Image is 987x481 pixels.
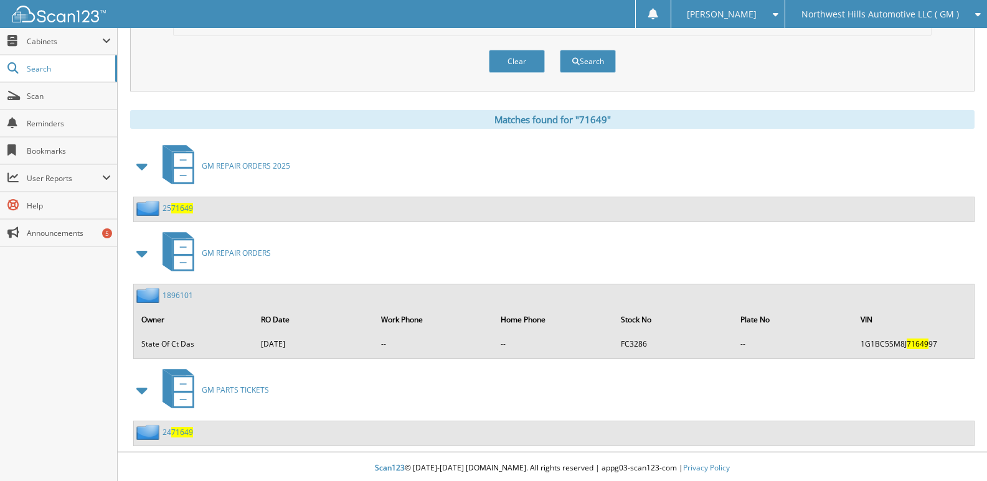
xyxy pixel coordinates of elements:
img: folder2.png [136,424,163,440]
th: Work Phone [375,307,493,332]
td: -- [375,334,493,354]
span: Reminders [27,118,111,129]
td: -- [734,334,852,354]
button: Search [560,50,616,73]
span: Scan123 [375,462,405,473]
img: scan123-logo-white.svg [12,6,106,22]
iframe: Chat Widget [925,421,987,481]
span: GM PARTS TICKETS [202,385,269,395]
td: [DATE] [255,334,373,354]
a: GM REPAIR ORDERS [155,228,271,278]
a: 1896101 [163,290,193,301]
span: Help [27,200,111,211]
a: 2571649 [163,203,193,213]
span: Scan [27,91,111,101]
a: 2471649 [163,427,193,437]
span: Cabinets [27,36,102,47]
button: Clear [489,50,545,73]
td: 1G1BC5SM8J 97 [854,334,973,354]
td: State Of Ct Das [135,334,253,354]
a: GM REPAIR ORDERS 2025 [155,141,290,190]
span: Bookmarks [27,146,111,156]
span: 71649 [171,427,193,437]
span: Announcements [27,228,111,238]
th: Home Phone [494,307,613,332]
span: [PERSON_NAME] [687,11,757,18]
td: FC3286 [615,334,733,354]
th: Owner [135,307,253,332]
span: 71649 [907,339,928,349]
span: User Reports [27,173,102,184]
span: GM REPAIR ORDERS [202,248,271,258]
img: folder2.png [136,200,163,216]
span: Search [27,63,109,74]
th: VIN [854,307,973,332]
td: -- [494,334,613,354]
a: GM PARTS TICKETS [155,365,269,414]
span: Northwest Hills Automotive LLC ( GM ) [801,11,959,18]
a: Privacy Policy [683,462,730,473]
th: Stock No [615,307,733,332]
span: GM REPAIR ORDERS 2025 [202,161,290,171]
div: Matches found for "71649" [130,110,975,129]
div: 5 [102,228,112,238]
th: Plate No [734,307,852,332]
img: folder2.png [136,287,163,303]
th: RO Date [255,307,373,332]
span: 71649 [171,203,193,213]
